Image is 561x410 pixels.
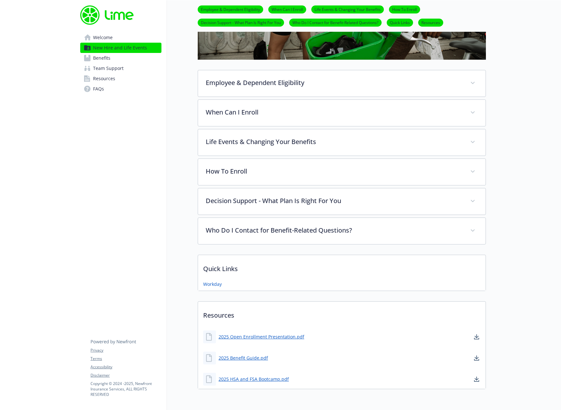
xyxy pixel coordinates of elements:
[268,6,306,12] a: When Can I Enroll
[80,53,161,63] a: Benefits
[473,333,480,341] a: download document
[389,6,420,12] a: How To Enroll
[198,159,486,185] div: How To Enroll
[80,84,161,94] a: FAQs
[198,19,284,25] a: Decision Support - What Plan Is Right For You
[219,333,304,340] a: 2025 Open Enrollment Presentation.pdf
[93,43,147,53] span: New Hire and Life Events
[206,226,462,235] p: Who Do I Contact for Benefit-Related Questions?
[93,53,110,63] span: Benefits
[91,356,161,362] a: Terms
[93,63,124,73] span: Team Support
[93,84,104,94] span: FAQs
[473,375,480,383] a: download document
[219,354,268,361] a: 2025 Benefit Guide.pdf
[198,100,486,126] div: When Can I Enroll
[219,376,289,382] a: 2025 HSA and FSA Bootcamp.pdf
[91,381,161,397] p: Copyright © 2024 - 2025 , Newfront Insurance Services, ALL RIGHTS RESERVED
[93,73,115,84] span: Resources
[289,19,382,25] a: Who Do I Contact for Benefit-Related Questions?
[206,167,462,176] p: How To Enroll
[387,19,413,25] a: Quick Links
[91,364,161,370] a: Accessibility
[80,43,161,53] a: New Hire and Life Events
[206,78,462,88] p: Employee & Dependent Eligibility
[198,6,263,12] a: Employee & Dependent Eligibility
[198,302,486,325] p: Resources
[93,32,113,43] span: Welcome
[203,281,222,287] a: Workday
[198,188,486,215] div: Decision Support - What Plan Is Right For You
[206,107,462,117] p: When Can I Enroll
[311,6,384,12] a: Life Events & Changing Your Benefits
[198,218,486,244] div: Who Do I Contact for Benefit-Related Questions?
[91,372,161,378] a: Disclaimer
[198,255,486,279] p: Quick Links
[473,354,480,362] a: download document
[418,19,443,25] a: Resources
[80,73,161,84] a: Resources
[80,32,161,43] a: Welcome
[80,63,161,73] a: Team Support
[198,70,486,97] div: Employee & Dependent Eligibility
[206,137,462,147] p: Life Events & Changing Your Benefits
[206,196,462,206] p: Decision Support - What Plan Is Right For You
[198,129,486,156] div: Life Events & Changing Your Benefits
[91,347,161,353] a: Privacy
